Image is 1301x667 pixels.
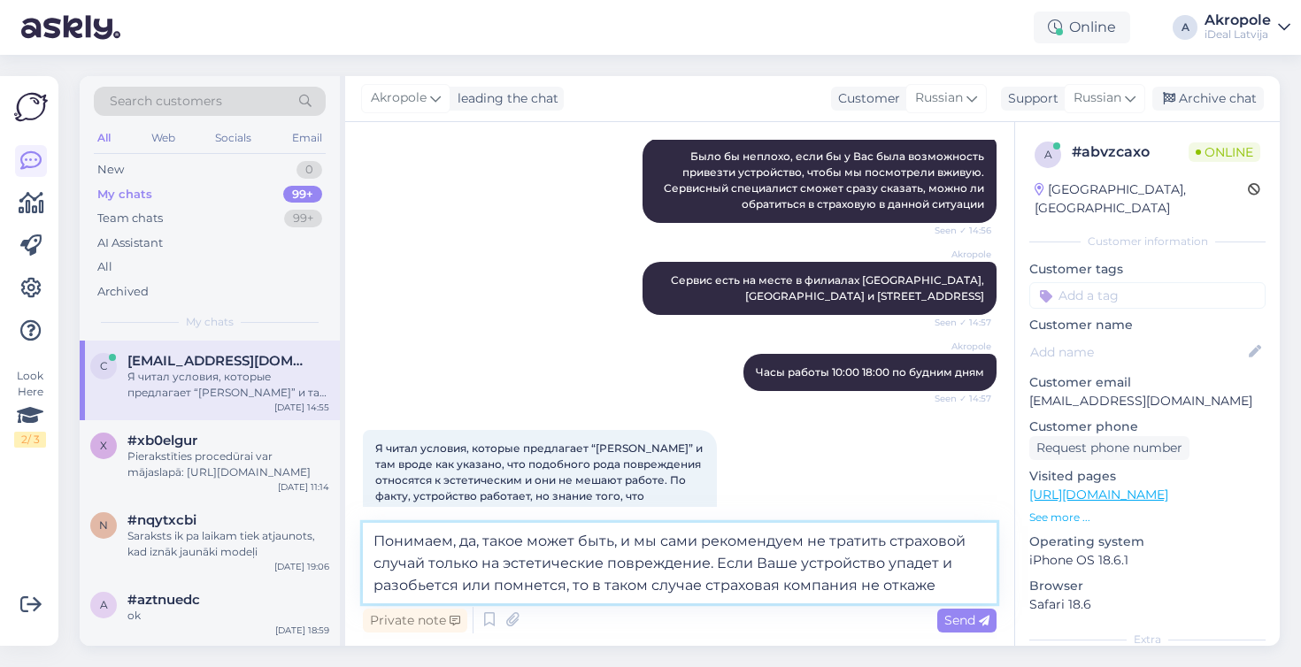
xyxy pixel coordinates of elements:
span: Часы работы 10:00 18:00 по будним дням [756,365,984,379]
p: Visited pages [1029,467,1266,486]
span: Akropole [925,340,991,353]
div: Я читал условия, которые предлагает “[PERSON_NAME]” и там вроде как указано, что подобного рода п... [127,369,329,401]
input: Add a tag [1029,282,1266,309]
div: 99+ [284,210,322,227]
div: 0 [296,161,322,179]
div: 99+ [283,186,322,203]
span: Seen ✓ 14:57 [925,392,991,405]
div: Archive chat [1152,87,1264,111]
div: [DATE] 14:55 [274,401,329,414]
div: Archived [97,283,149,301]
span: #xb0elgur [127,433,197,448]
div: 2 / 3 [14,432,46,448]
div: A [1173,15,1197,40]
span: Сервис есть на месте в филиалах [GEOGRAPHIC_DATA], [GEOGRAPHIC_DATA] и [STREET_ADDRESS] [671,273,987,303]
span: c [100,359,108,372]
div: [DATE] 18:59 [275,624,329,637]
div: Online [1034,11,1130,43]
span: a [100,598,108,611]
div: Pierakstīties procedūrai var mājaslapā: [URL][DOMAIN_NAME] [127,448,329,480]
span: Akropole [371,88,427,108]
span: Seen ✓ 14:56 [925,224,991,237]
div: iDeal Latvija [1205,27,1271,42]
p: iPhone OS 18.6.1 [1029,551,1266,570]
span: Я читал условия, которые предлагает “[PERSON_NAME]” и там вроде как указано, что подобного рода п... [375,441,705,518]
div: Email [289,126,326,149]
div: Support [1001,89,1059,108]
span: Send [944,612,989,628]
div: Private note [363,609,467,632]
span: #nqytxcbi [127,512,196,528]
span: Russian [915,88,963,108]
div: Saraksts ik pa laikam tiek atjaunots, kad iznāk jaunāki modeļi [127,528,329,560]
div: Team chats [97,210,163,227]
div: ok [127,608,329,624]
div: [GEOGRAPHIC_DATA], [GEOGRAPHIC_DATA] [1035,180,1248,218]
div: All [94,126,114,149]
span: My chats [186,314,234,330]
span: x [100,439,107,452]
div: [DATE] 19:06 [274,560,329,573]
span: n [99,518,108,532]
div: Customer information [1029,234,1266,249]
a: AkropoleiDeal Latvija [1205,13,1290,42]
div: Look Here [14,368,46,448]
span: Akropole [925,248,991,261]
span: Search customers [110,92,222,111]
p: Customer name [1029,316,1266,334]
textarea: Понимаем, да, такое может быть, и мы сами рекомендуем не тратить страховой случай только на эстет... [363,523,997,603]
p: Customer email [1029,373,1266,392]
div: # abvzcaxo [1072,142,1189,163]
div: Request phone number [1029,436,1189,460]
div: Akropole [1205,13,1271,27]
p: [EMAIL_ADDRESS][DOMAIN_NAME] [1029,392,1266,410]
div: leading the chat [450,89,558,108]
p: Operating system [1029,533,1266,551]
div: AI Assistant [97,234,163,252]
p: Browser [1029,577,1266,595]
div: My chats [97,186,152,203]
span: Seen ✓ 14:57 [925,316,991,329]
p: See more ... [1029,510,1266,525]
span: a [1044,148,1052,161]
span: Было бы неплохо, если бы у Вас была возможность привезти устройство, чтобы мы посмотрели вживую. ... [664,149,987,211]
input: Add name [1030,342,1245,362]
img: Askly Logo [14,90,48,124]
span: Russian [1074,88,1121,108]
span: #aztnuedc [127,592,200,608]
p: Customer tags [1029,260,1266,279]
div: All [97,258,112,276]
span: Online [1189,142,1260,162]
p: Customer phone [1029,418,1266,436]
p: Safari 18.6 [1029,595,1266,614]
span: cs.mixep@gmail.com [127,353,312,369]
div: Customer [831,89,900,108]
div: [DATE] 11:14 [278,480,329,494]
div: Web [148,126,179,149]
div: New [97,161,124,179]
div: Extra [1029,632,1266,648]
div: Socials [212,126,255,149]
a: [URL][DOMAIN_NAME] [1029,487,1168,502]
